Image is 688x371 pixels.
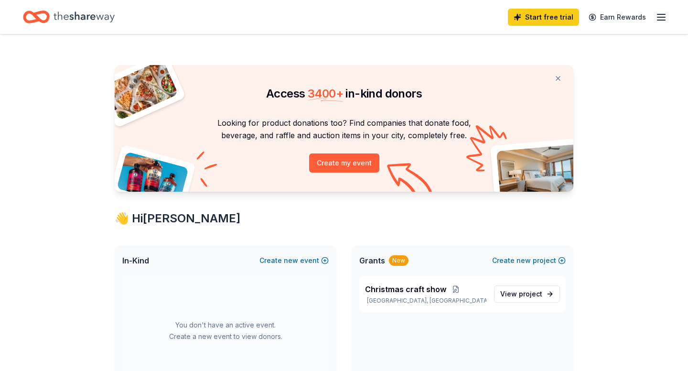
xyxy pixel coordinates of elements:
[266,87,422,100] span: Access in-kind donors
[494,285,560,303] a: View project
[359,255,385,266] span: Grants
[104,59,179,120] img: Pizza
[284,255,298,266] span: new
[365,297,486,305] p: [GEOGRAPHIC_DATA], [GEOGRAPHIC_DATA]
[126,117,562,142] p: Looking for product donations too? Find companies that donate food, beverage, and raffle and auct...
[365,284,446,295] span: Christmas craft show
[115,211,573,226] div: 👋 Hi [PERSON_NAME]
[23,6,115,28] a: Home
[259,255,329,266] button: Createnewevent
[583,9,652,26] a: Earn Rewards
[519,290,542,298] span: project
[309,153,379,173] button: Create my event
[387,163,435,199] img: Curvy arrow
[122,255,149,266] span: In-Kind
[516,255,531,266] span: new
[389,255,408,266] div: New
[500,288,542,300] span: View
[308,87,343,100] span: 3400 +
[492,255,566,266] button: Createnewproject
[508,9,579,26] a: Start free trial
